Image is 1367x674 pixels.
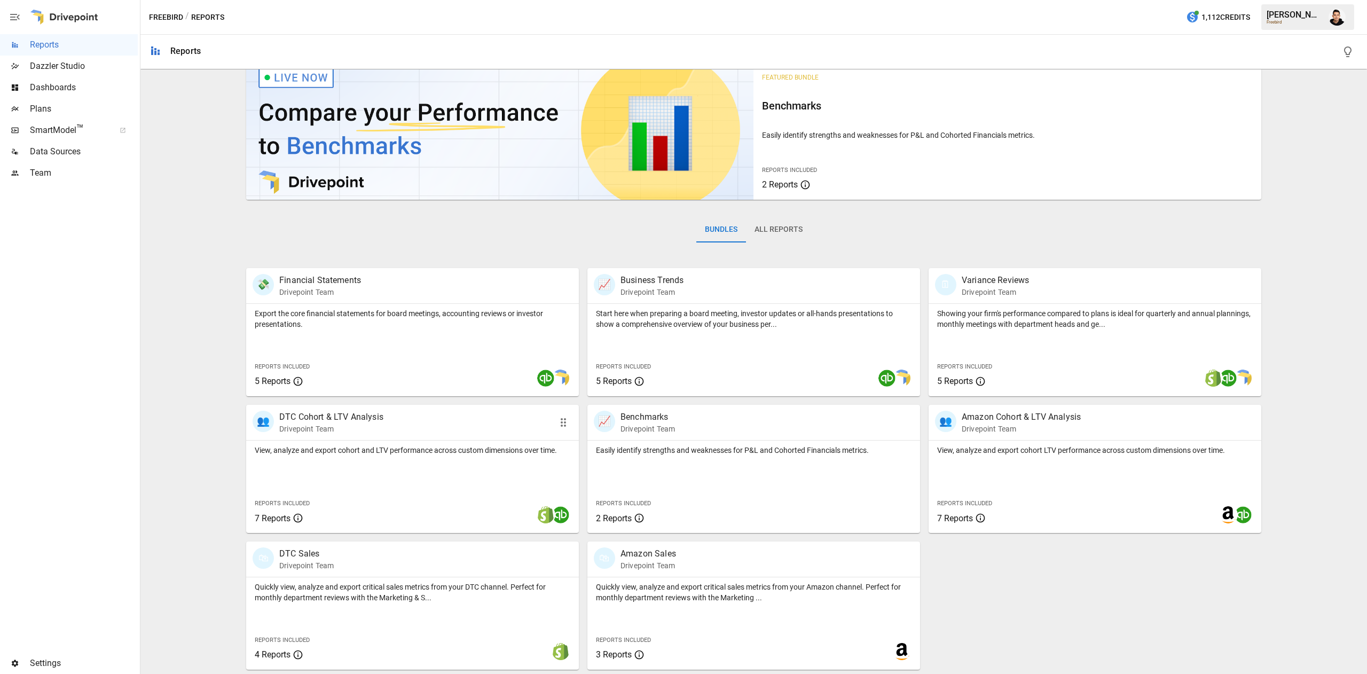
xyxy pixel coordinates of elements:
[279,274,361,287] p: Financial Statements
[878,370,895,387] img: quickbooks
[279,424,383,434] p: Drivepoint Team
[76,122,84,136] span: ™
[255,513,290,523] span: 7 Reports
[937,500,992,507] span: Reports Included
[255,637,310,644] span: Reports Included
[255,500,310,507] span: Reports Included
[30,124,108,137] span: SmartModel
[762,167,817,174] span: Reports Included
[620,560,676,571] p: Drivepoint Team
[255,649,290,660] span: 4 Reports
[30,60,138,73] span: Dazzler Studio
[552,643,569,660] img: shopify
[30,81,138,94] span: Dashboards
[596,376,632,386] span: 5 Reports
[1329,9,1346,26] img: Francisco Sanchez
[30,145,138,158] span: Data Sources
[937,513,973,523] span: 7 Reports
[1182,7,1254,27] button: 1,112Credits
[596,513,632,523] span: 2 Reports
[596,500,651,507] span: Reports Included
[620,287,683,297] p: Drivepoint Team
[596,649,632,660] span: 3 Reports
[762,130,1252,140] p: Easily identify strengths and weaknesses for P&L and Cohorted Financials metrics.
[1205,370,1222,387] img: shopify
[893,370,910,387] img: smart model
[30,38,138,51] span: Reports
[937,308,1253,330] p: Showing your firm's performance compared to plans is ideal for quarterly and annual plannings, mo...
[935,274,956,295] div: 🗓
[1220,506,1237,523] img: amazon
[893,643,910,660] img: amazon
[1322,2,1352,32] button: Francisco Sanchez
[185,11,189,24] div: /
[937,363,992,370] span: Reports Included
[596,445,912,456] p: Easily identify strengths and weaknesses for P&L and Cohorted Financials metrics.
[253,411,274,432] div: 👥
[1220,370,1237,387] img: quickbooks
[962,424,1081,434] p: Drivepoint Team
[1201,11,1250,24] span: 1,112 Credits
[696,217,746,242] button: Bundles
[762,74,819,81] span: Featured Bundle
[594,274,615,295] div: 📈
[620,424,675,434] p: Drivepoint Team
[1267,10,1322,20] div: [PERSON_NAME]
[279,411,383,424] p: DTC Cohort & LTV Analysis
[620,411,675,424] p: Benchmarks
[594,411,615,432] div: 📈
[255,582,570,603] p: Quickly view, analyze and export critical sales metrics from your DTC channel. Perfect for monthl...
[596,582,912,603] p: Quickly view, analyze and export critical sales metrics from your Amazon channel. Perfect for mon...
[762,179,798,190] span: 2 Reports
[1235,506,1252,523] img: quickbooks
[596,637,651,644] span: Reports Included
[537,370,554,387] img: quickbooks
[1235,370,1252,387] img: smart model
[255,445,570,456] p: View, analyze and export cohort and LTV performance across custom dimensions over time.
[620,547,676,560] p: Amazon Sales
[30,167,138,179] span: Team
[255,363,310,370] span: Reports Included
[255,376,290,386] span: 5 Reports
[255,308,570,330] p: Export the core financial statements for board meetings, accounting reviews or investor presentat...
[935,411,956,432] div: 👥
[30,103,138,115] span: Plans
[253,547,274,569] div: 🛍
[962,287,1029,297] p: Drivepoint Team
[596,363,651,370] span: Reports Included
[746,217,811,242] button: All Reports
[30,657,138,670] span: Settings
[279,547,334,560] p: DTC Sales
[1267,20,1322,25] div: Freebird
[170,46,201,56] div: Reports
[279,560,334,571] p: Drivepoint Team
[596,308,912,330] p: Start here when preparing a board meeting, investor updates or all-hands presentations to show a ...
[279,287,361,297] p: Drivepoint Team
[246,61,753,200] img: video thumbnail
[253,274,274,295] div: 💸
[962,274,1029,287] p: Variance Reviews
[937,376,973,386] span: 5 Reports
[762,97,1252,114] h6: Benchmarks
[937,445,1253,456] p: View, analyze and export cohort LTV performance across custom dimensions over time.
[552,370,569,387] img: smart model
[620,274,683,287] p: Business Trends
[594,547,615,569] div: 🛍
[149,11,183,24] button: Freebird
[537,506,554,523] img: shopify
[962,411,1081,424] p: Amazon Cohort & LTV Analysis
[552,506,569,523] img: quickbooks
